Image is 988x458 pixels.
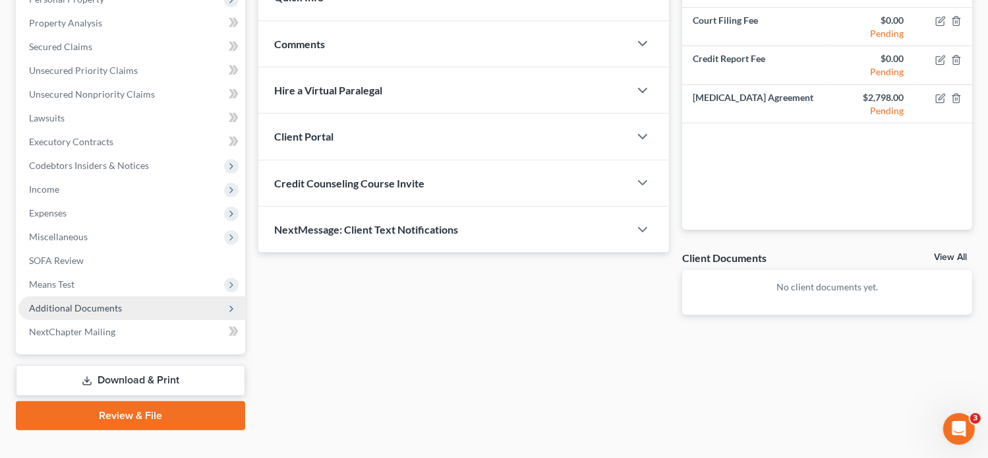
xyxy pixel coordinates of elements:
span: SOFA Review [29,255,84,266]
a: Secured Claims [18,35,245,59]
span: Codebtors Insiders & Notices [29,160,149,171]
a: Executory Contracts [18,130,245,154]
a: Review & File [16,401,245,430]
td: [MEDICAL_DATA] Agreement [682,84,827,123]
div: Pending [838,65,904,79]
span: Client Portal [274,130,334,143]
div: Pending [838,27,904,40]
a: View All [934,253,967,262]
a: Unsecured Priority Claims [18,59,245,82]
p: No client documents yet. [693,280,962,294]
span: Lawsuits [29,112,65,123]
span: Additional Documents [29,302,122,313]
span: NextChapter Mailing [29,326,115,337]
a: Property Analysis [18,11,245,35]
div: Pending [838,104,904,117]
td: Credit Report Fee [682,46,827,84]
span: Secured Claims [29,41,92,52]
a: Lawsuits [18,106,245,130]
a: NextChapter Mailing [18,320,245,344]
span: Income [29,183,59,195]
div: $0.00 [838,52,904,65]
a: SOFA Review [18,249,245,273]
span: Means Test [29,278,74,290]
div: $0.00 [838,14,904,27]
span: Hire a Virtual Paralegal [274,84,382,96]
span: Unsecured Nonpriority Claims [29,88,155,100]
span: Expenses [29,207,67,218]
span: NextMessage: Client Text Notifications [274,223,458,236]
span: Credit Counseling Course Invite [274,177,424,189]
span: 3 [970,413,981,424]
div: $2,798.00 [838,91,904,104]
span: Comments [274,38,325,50]
td: Court Filing Fee [682,8,827,46]
span: Miscellaneous [29,231,88,242]
a: Unsecured Nonpriority Claims [18,82,245,106]
span: Unsecured Priority Claims [29,65,138,76]
iframe: Intercom live chat [943,413,975,445]
a: Download & Print [16,365,245,396]
span: Executory Contracts [29,136,113,147]
span: Property Analysis [29,17,102,28]
div: Client Documents [682,251,767,265]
